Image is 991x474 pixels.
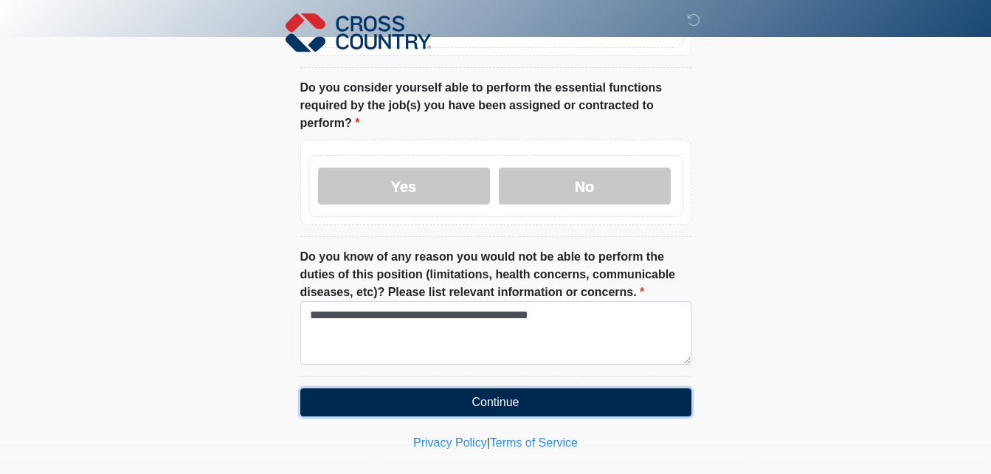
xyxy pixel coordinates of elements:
[318,168,490,205] label: Yes
[487,436,490,449] a: |
[490,436,578,449] a: Terms of Service
[499,168,671,205] label: No
[300,79,691,132] label: Do you consider yourself able to perform the essential functions required by the job(s) you have ...
[300,388,691,416] button: Continue
[300,248,691,301] label: Do you know of any reason you would not be able to perform the duties of this position (limitatio...
[286,11,432,54] img: Cross Country Logo
[413,436,487,449] a: Privacy Policy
